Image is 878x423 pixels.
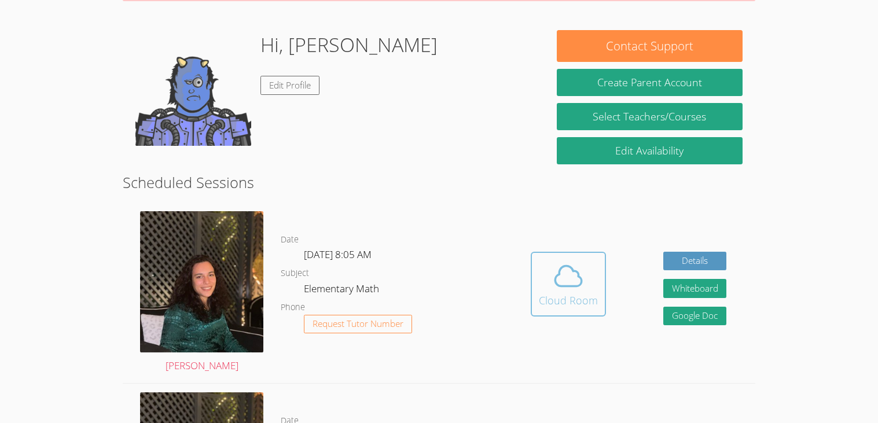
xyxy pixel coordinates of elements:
button: Create Parent Account [557,69,742,96]
a: Edit Profile [260,76,319,95]
button: Contact Support [557,30,742,62]
a: Select Teachers/Courses [557,103,742,130]
dt: Subject [281,266,309,281]
img: avatar.png [140,211,263,352]
a: Edit Availability [557,137,742,164]
button: Whiteboard [663,279,727,298]
h1: Hi, [PERSON_NAME] [260,30,438,60]
a: Details [663,252,727,271]
a: [PERSON_NAME] [140,211,263,374]
a: Google Doc [663,307,727,326]
div: Cloud Room [539,292,598,308]
img: default.png [135,30,251,146]
h2: Scheduled Sessions [123,171,755,193]
span: Request Tutor Number [313,319,403,328]
button: Request Tutor Number [304,315,412,334]
span: [DATE] 8:05 AM [304,248,372,261]
dt: Phone [281,300,305,315]
button: Cloud Room [531,252,606,317]
dd: Elementary Math [304,281,381,300]
dt: Date [281,233,299,247]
